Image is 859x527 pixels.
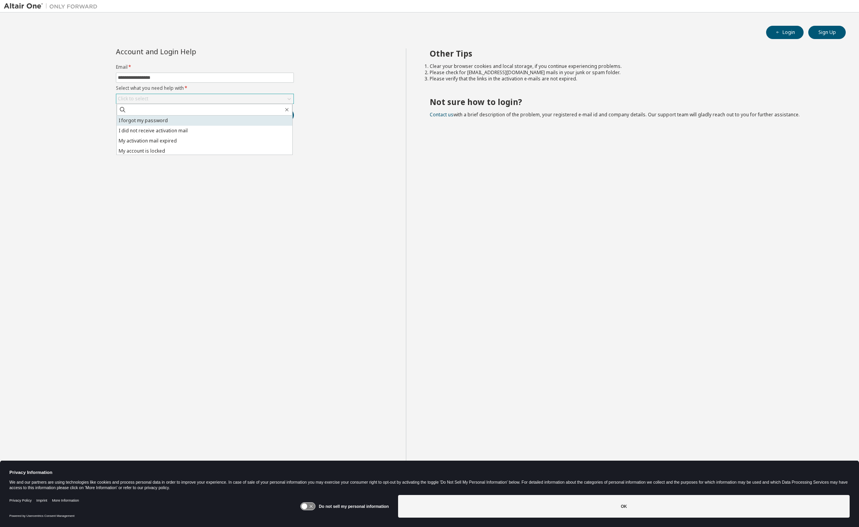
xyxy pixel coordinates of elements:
[116,48,258,55] div: Account and Login Help
[118,96,148,102] div: Click to select
[117,116,292,126] li: I forgot my password
[4,2,101,10] img: Altair One
[430,48,832,59] h2: Other Tips
[116,94,293,103] div: Click to select
[766,26,804,39] button: Login
[430,76,832,82] li: Please verify that the links in the activation e-mails are not expired.
[116,64,294,70] label: Email
[430,111,800,118] span: with a brief description of the problem, your registered e-mail id and company details. Our suppo...
[116,85,294,91] label: Select what you need help with
[430,111,454,118] a: Contact us
[430,63,832,69] li: Clear your browser cookies and local storage, if you continue experiencing problems.
[430,97,832,107] h2: Not sure how to login?
[430,69,832,76] li: Please check for [EMAIL_ADDRESS][DOMAIN_NAME] mails in your junk or spam folder.
[808,26,846,39] button: Sign Up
